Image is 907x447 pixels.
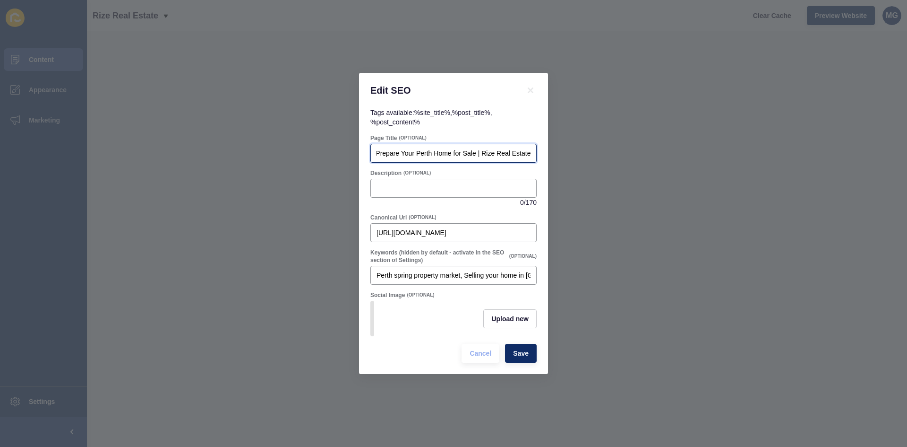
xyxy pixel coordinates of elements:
label: Description [370,169,402,177]
span: / [524,198,526,207]
span: Tags available: , , [370,109,492,126]
code: %post_content% [370,118,420,126]
button: Save [505,344,537,363]
span: 0 [520,198,524,207]
span: (OPTIONAL) [403,170,431,176]
label: Social Image [370,291,405,299]
code: %site_title% [414,109,450,116]
span: Save [513,349,529,358]
span: (OPTIONAL) [399,135,426,141]
button: Upload new [483,309,537,328]
label: Page Title [370,134,397,142]
span: Upload new [491,314,529,324]
code: %post_title% [452,109,490,116]
h1: Edit SEO [370,84,513,96]
button: Cancel [462,344,499,363]
span: (OPTIONAL) [407,292,434,298]
span: (OPTIONAL) [409,214,436,221]
span: Cancel [470,349,491,358]
span: (OPTIONAL) [509,253,537,260]
label: Keywords (hidden by default - activate in the SEO section of Settings) [370,249,507,264]
span: 170 [526,198,537,207]
label: Canonical Url [370,214,407,221]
